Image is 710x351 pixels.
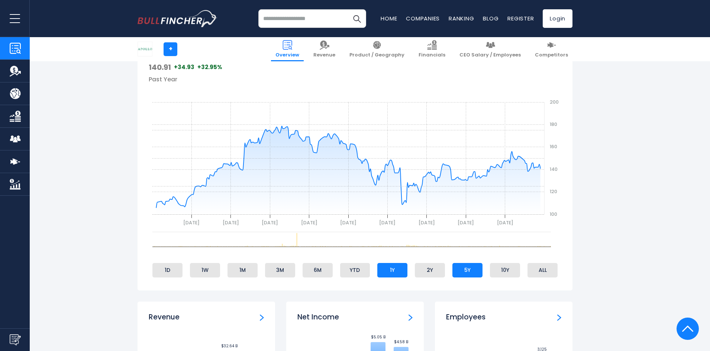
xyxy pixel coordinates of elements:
[371,334,385,340] text: $5.05 B
[303,263,333,277] li: 6M
[138,10,217,27] a: Go to homepage
[340,263,370,277] li: YTD
[490,263,520,277] li: 10Y
[260,313,264,321] a: Revenue
[227,263,258,277] li: 1M
[459,52,521,58] span: CEO Salary / Employees
[262,220,278,226] text: [DATE]
[550,166,558,172] text: 140
[149,62,171,72] span: 140.91
[550,211,557,217] text: 100
[550,99,559,105] text: 200
[221,343,238,349] text: $32.64 B
[419,220,435,226] text: [DATE]
[449,14,474,22] a: Ranking
[550,121,557,127] text: 180
[543,9,572,28] a: Login
[394,339,408,345] text: $4.58 B
[340,220,356,226] text: [DATE]
[458,220,474,226] text: [DATE]
[377,263,407,277] li: 1Y
[452,263,483,277] li: 5Y
[381,14,397,22] a: Home
[297,313,339,322] h3: Net Income
[301,220,317,226] text: [DATE]
[406,14,440,22] a: Companies
[455,37,525,61] a: CEO Salary / Employees
[348,9,366,28] button: Search
[415,263,445,277] li: 2Y
[349,52,404,58] span: Product / Geography
[174,64,194,71] span: +34.93
[265,263,295,277] li: 3M
[557,313,561,321] a: Employees
[550,143,557,150] text: 160
[271,37,304,61] a: Overview
[379,220,396,226] text: [DATE]
[483,14,498,22] a: Blog
[138,42,152,56] img: APO logo
[527,263,558,277] li: ALL
[183,220,200,226] text: [DATE]
[535,52,568,58] span: Competitors
[345,37,409,61] a: Product / Geography
[507,14,534,22] a: Register
[409,313,413,321] a: Net income
[197,64,222,71] span: +32.95%
[313,52,335,58] span: Revenue
[190,263,220,277] li: 1W
[138,10,217,27] img: bullfincher logo
[149,313,180,322] h3: Revenue
[497,220,513,226] text: [DATE]
[414,37,450,61] a: Financials
[164,42,177,56] a: +
[149,75,177,84] span: Past Year
[419,52,445,58] span: Financials
[275,52,299,58] span: Overview
[223,220,239,226] text: [DATE]
[446,313,485,322] h3: Employees
[149,83,561,232] svg: gh
[530,37,572,61] a: Competitors
[550,188,557,195] text: 120
[309,37,340,61] a: Revenue
[152,263,183,277] li: 1D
